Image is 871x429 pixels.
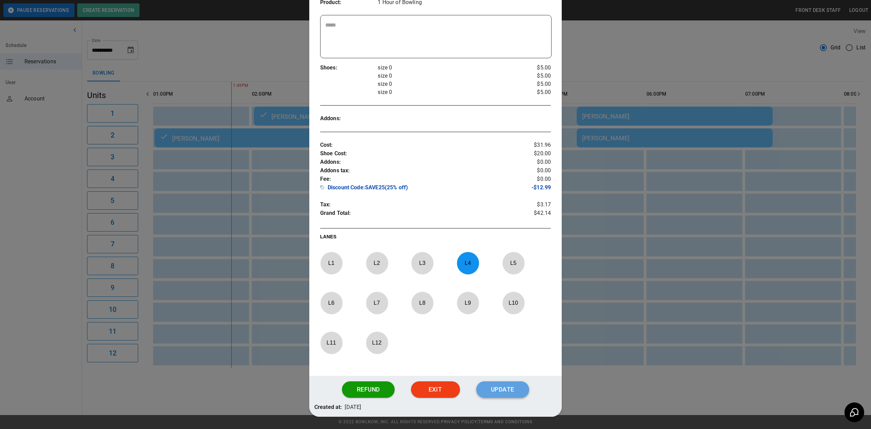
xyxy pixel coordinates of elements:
p: $0.00 [512,166,551,175]
p: size 0 [378,64,512,72]
p: L 11 [320,335,343,351]
button: Exit [411,381,460,398]
p: size 0 [378,72,512,80]
p: Addons : [320,158,512,166]
p: L 5 [502,255,525,271]
p: $0.00 [512,175,551,184]
p: L 10 [502,295,525,311]
p: Created at: [314,403,342,412]
p: L 12 [366,335,388,351]
p: - $12.99 [512,184,551,194]
p: L 6 [320,295,343,311]
p: Shoe Cost : [320,149,512,158]
p: Shoes : [320,64,378,72]
p: L 1 [320,255,343,271]
p: $5.00 [512,72,551,80]
p: [DATE] [345,403,361,412]
p: size 0 [378,80,512,88]
img: discount [320,185,324,189]
p: Discount Code : SAVE25 ( 25% off ) [320,184,512,194]
p: $5.00 [512,80,551,88]
p: Fee : [320,175,512,184]
p: $20.00 [512,149,551,158]
button: Refund [342,381,395,398]
p: L 3 [411,255,433,271]
p: $5.00 [512,64,551,72]
p: L 7 [366,295,388,311]
p: $42.14 [512,209,551,219]
p: LANES [320,233,551,243]
p: Grand Total : [320,209,512,219]
p: L 9 [457,295,479,311]
p: L 4 [457,255,479,271]
p: Addons tax : [320,166,512,175]
p: Tax : [320,201,512,209]
button: Update [476,381,529,398]
p: L 8 [411,295,433,311]
p: L 2 [366,255,388,271]
p: $31.96 [512,141,551,149]
p: Cost : [320,141,512,149]
p: $5.00 [512,88,551,96]
p: Addons : [320,114,378,123]
p: $3.17 [512,201,551,209]
p: size 0 [378,88,512,96]
p: $0.00 [512,158,551,166]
